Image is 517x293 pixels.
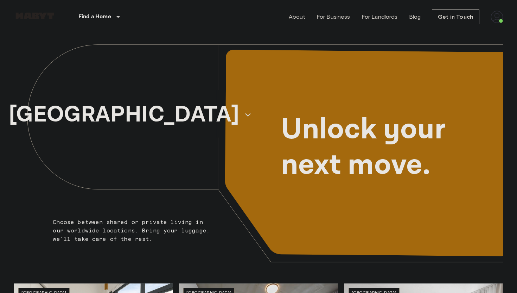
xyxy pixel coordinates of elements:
p: Unlock your next move. [281,112,492,183]
p: [GEOGRAPHIC_DATA] [9,98,240,132]
button: [GEOGRAPHIC_DATA] [6,96,255,134]
a: Get in Touch [432,10,479,24]
p: Choose between shared or private living in our worldwide locations. Bring your luggage, we'll tak... [53,218,214,243]
a: About [289,13,305,21]
img: avatar [491,11,503,23]
a: Blog [409,13,421,21]
a: For Business [317,13,350,21]
a: For Landlords [362,13,398,21]
img: Habyt [14,12,56,19]
p: Find a Home [78,13,111,21]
